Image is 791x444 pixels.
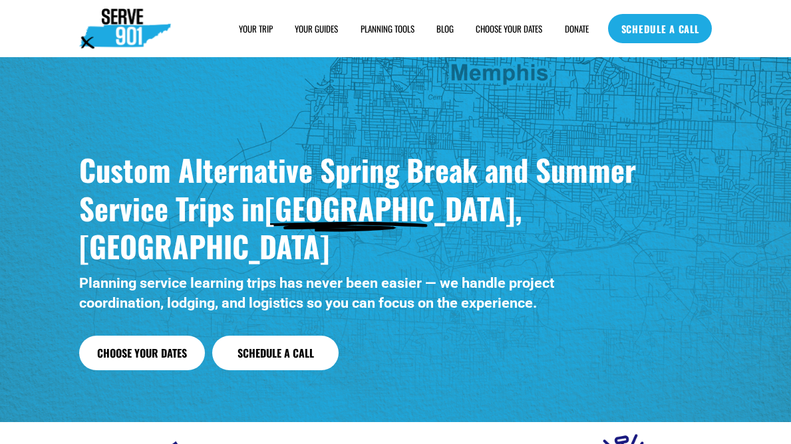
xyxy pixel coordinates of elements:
[212,336,338,370] a: Schedule a Call
[79,275,557,311] strong: Planning service learning trips has never been easier — we handle project coordination, lodging, ...
[239,23,273,35] span: YOUR TRIP
[239,22,273,36] a: folder dropdown
[79,9,171,49] img: Serve901
[608,14,712,43] a: SCHEDULE A CALL
[79,336,205,370] a: Choose Your Dates
[476,22,542,36] a: CHOOSE YOUR DATES
[295,22,338,36] a: YOUR GUIDES
[565,22,589,36] a: DONATE
[436,22,454,36] a: BLOG
[361,22,414,36] a: folder dropdown
[79,186,530,268] strong: [GEOGRAPHIC_DATA], [GEOGRAPHIC_DATA]
[361,23,414,35] span: PLANNING TOOLS
[79,148,643,229] strong: Custom Alternative Spring Break and Summer Service Trips in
